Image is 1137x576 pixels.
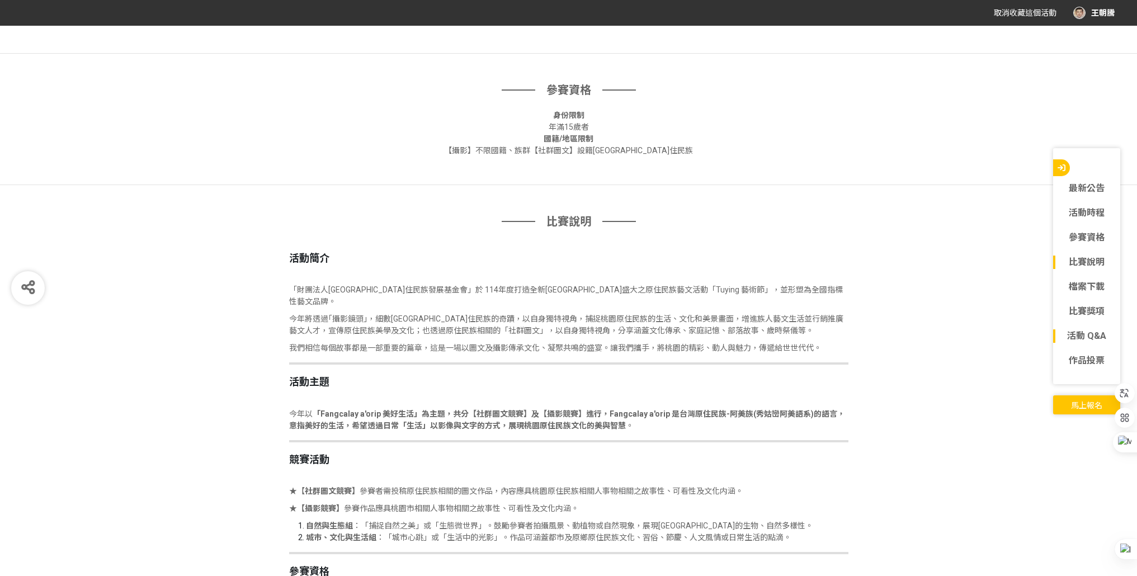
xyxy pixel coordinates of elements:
strong: 自然與生態組 [306,521,353,530]
span: ★【 參賽者需投稿原住民族相關的圖文作品，內容應具桃園原住民族相關人事物相關之故事性、可看性及文化内涵。 [289,487,743,495]
button: 馬上報名 [1053,395,1120,414]
span: 國籍/地區限制 [544,134,593,143]
a: 最新公告 [1053,182,1120,195]
span: 比賽說明 [546,213,591,230]
strong: 「Fangcalay a'orip 美好生活」為主題，共分【社群圖文競賽】及【攝影競賽】進行，Fangcalay a'orip 是台灣原住民族-阿美族(秀姑巒阿美語系)的語言，意指美好的生活，希... [289,409,845,430]
a: 活動 Q&A [1053,329,1120,343]
strong: 【攝影競賽】 [297,504,344,513]
span: 今年以 。 [289,409,845,430]
strong: 活動主題 [289,376,329,388]
span: 「財團法 [289,285,320,294]
span: 參賽資格 [546,82,591,98]
span: 身份限制 [553,111,584,120]
a: 作品投票 [1053,354,1120,367]
span: 【攝影】不限國籍、族群【社群圖文】設籍[GEOGRAPHIC_DATA]住民族 [444,146,693,155]
strong: 活動簡介 [289,252,329,264]
span: ：「城市心跳」或「生活中的光影」。作品可涵蓋都市及原鄉原住民族文化、習俗、節慶、人文風情或日常生活的點滴。 [306,533,791,542]
span: 年滿15歲者 [549,122,589,131]
a: 檔案下載 [1053,280,1120,294]
strong: 競賽活動 [289,454,329,465]
span: 馬上報名 [1071,401,1102,410]
span: ：「捕捉自然之美」或「生態微世界」。鼓勵參賽者拍攝風景、動植物或自然現象，展現[GEOGRAPHIC_DATA]的生物、自然多樣性。 [306,521,813,530]
a: 參賽資格 [1053,231,1120,244]
span: 我們相信每個故事都是一部重要的篇章，這是一場以圖文及攝影傳承文化、凝聚共鳴的盛宴。讓我們攜手，將桃園的精彩、動人與魅力，傳遞給世世代代。 [289,343,822,352]
span: 取消收藏這個活動 [994,8,1056,17]
a: 活動時程 [1053,206,1120,220]
a: 比賽獎項 [1053,305,1120,318]
span: 今年將透過｢攝影鏡頭｣，細數[GEOGRAPHIC_DATA]住民族的奇蹟，以自身獨特視角，捕捉桃園原住民族的生活、文化和美景畫面，增進族人藝文生活並行銷推廣藝文人才，宣傳原住民族美學及文化；也... [289,314,843,335]
span: ★ 參賽作品應具桃園市相關人事物相關之故事性、可看性及文化内涵。 [289,504,579,513]
span: 人[GEOGRAPHIC_DATA]住民族發展基金會」於 114年度打造全新[GEOGRAPHIC_DATA]盛大之原住民族藝文活動「Tuying 藝術節」，並形塑為全國指標性藝文品牌。 [289,285,843,306]
strong: 社群圖文競賽】 [305,487,360,495]
a: 比賽說明 [1053,256,1120,269]
strong: 城市、文化與生活組 [306,533,376,542]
